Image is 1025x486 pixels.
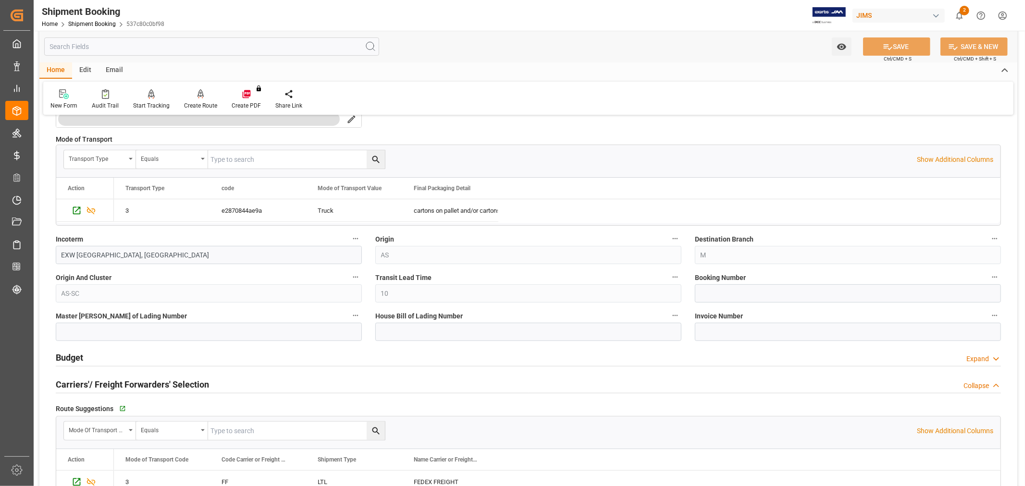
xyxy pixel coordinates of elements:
div: Equals [141,424,198,435]
h2: Carriers'/ Freight Forwarders' Selection [56,378,209,391]
button: search button [367,422,385,440]
button: open menu [136,422,208,440]
p: Show Additional Columns [917,155,993,165]
button: Booking Number [988,271,1001,283]
button: Origin And Cluster [349,271,362,283]
div: Collapse [963,381,989,391]
button: Help Center [970,5,992,26]
button: SAVE & NEW [940,37,1008,56]
button: menu-button [56,110,341,128]
button: Incoterm [349,232,362,245]
div: e2870844ae9a [210,199,306,221]
button: open menu [56,109,362,128]
span: Destination Branch [695,234,753,244]
a: Shipment Booking [68,21,116,27]
div: New Form [50,101,77,110]
span: Booking Number [695,273,746,283]
input: Search Fields [44,37,379,56]
span: Mode of Transport Code [125,456,188,463]
span: Transit Lead Time [375,273,432,283]
button: House Bill of Lading Number [669,309,681,322]
button: SAVE [863,37,930,56]
span: Master [PERSON_NAME] of Lading Number [56,311,187,321]
a: Home [42,21,58,27]
button: JIMS [852,6,949,24]
div: Home [39,62,72,79]
span: Shipment Type [318,456,356,463]
span: Mode of Transport [56,134,112,145]
span: Ctrl/CMD + Shift + S [954,55,996,62]
div: Audit Trail [92,101,119,110]
button: Transit Lead Time [669,271,681,283]
button: Destination Branch [988,232,1001,245]
input: Type to search [208,150,385,169]
div: Email [99,62,130,79]
span: Name Carrier or Freight Forwarder [414,456,478,463]
button: open menu [64,422,136,440]
span: Code Carrier or Freight Forwarder [222,456,286,463]
input: Type to search [208,422,385,440]
div: 3 [125,200,198,222]
span: Invoice Number [695,311,743,321]
div: Expand [966,354,989,364]
button: open menu [136,150,208,169]
p: Show Additional Columns [917,426,993,436]
span: Origin And Cluster [56,273,111,283]
div: Share Link [275,101,302,110]
div: JIMS [852,9,945,23]
span: code [222,185,234,192]
div: Shipment Booking [42,4,164,19]
button: Origin [669,232,681,245]
button: search button [367,150,385,169]
span: House Bill of Lading Number [375,311,463,321]
button: show 2 new notifications [949,5,970,26]
span: Final Packaging Detail [414,185,470,192]
span: Origin [375,234,394,244]
button: open menu [832,37,852,56]
div: Equals [141,152,198,163]
button: Master [PERSON_NAME] of Lading Number [349,309,362,322]
span: Transport Type [125,185,164,192]
div: Press SPACE to select this row. [56,199,114,222]
button: Invoice Number [988,309,1001,322]
span: Mode of Transport Value [318,185,382,192]
div: Edit [72,62,99,79]
span: Ctrl/CMD + S [884,55,912,62]
div: Action [68,185,85,192]
div: Create Route [184,101,217,110]
button: search button [341,110,361,128]
span: Route Suggestions [56,404,113,414]
div: Truck [318,200,391,222]
span: Incoterm [56,234,83,244]
h2: Budget [56,351,83,364]
span: 2 [960,6,969,15]
div: Transport Type [69,152,125,163]
div: cartons on pallet and/or cartons floor loaded [414,200,487,222]
div: Start Tracking [133,101,170,110]
div: Press SPACE to select this row. [114,199,498,222]
img: Exertis%20JAM%20-%20Email%20Logo.jpg_1722504956.jpg [813,7,846,24]
div: Mode of Transport Code [69,424,125,435]
button: open menu [64,150,136,169]
div: Action [68,456,85,463]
